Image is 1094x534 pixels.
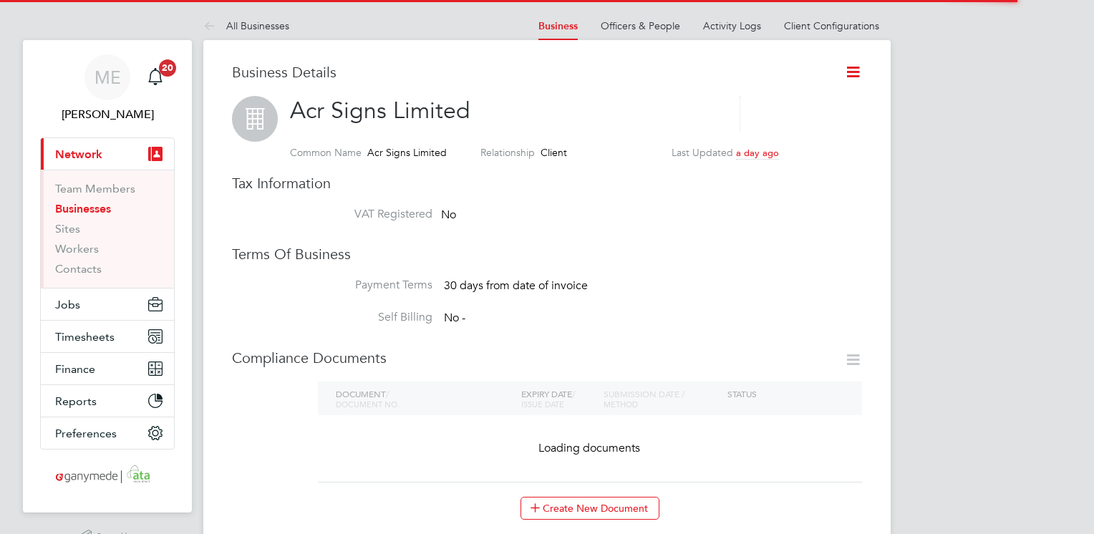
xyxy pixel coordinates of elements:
[232,174,862,193] h3: Tax Information
[55,222,80,236] a: Sites
[40,106,175,123] span: Mia Eckersley
[441,208,456,222] span: No
[40,464,175,487] a: Go to home page
[289,207,432,222] label: VAT Registered
[289,310,432,325] label: Self Billing
[55,394,97,408] span: Reports
[41,385,174,417] button: Reports
[460,278,510,293] span: days from
[55,362,95,376] span: Finance
[289,278,432,293] label: Payment Terms
[141,54,170,100] a: 20
[538,20,578,32] a: Business
[55,182,135,195] a: Team Members
[41,170,174,288] div: Network
[55,262,102,276] a: Contacts
[23,40,192,513] nav: Main navigation
[784,19,879,32] a: Client Configurations
[40,54,175,123] a: ME[PERSON_NAME]
[95,68,121,87] span: ME
[41,353,174,384] button: Finance
[444,278,457,293] span: 30
[52,464,164,487] img: ganymedesolutions-logo-retina.png
[232,63,833,82] h3: Business Details
[290,146,362,159] label: Common Name
[521,497,659,520] button: Create New Document
[480,146,535,159] label: Relationship
[55,330,115,344] span: Timesheets
[290,97,470,125] span: Acr Signs Limited
[41,138,174,170] button: Network
[672,146,733,159] label: Last Updated
[55,147,102,161] span: Network
[41,321,174,352] button: Timesheets
[736,147,779,159] span: a day ago
[232,349,862,367] h3: Compliance Documents
[601,19,680,32] a: Officers & People
[55,427,117,440] span: Preferences
[703,19,761,32] a: Activity Logs
[55,242,99,256] a: Workers
[367,146,447,159] span: Acr Signs Limited
[55,202,111,215] a: Businesses
[513,278,588,293] span: date of invoice
[203,19,289,32] a: All Businesses
[41,288,174,320] button: Jobs
[159,59,176,77] span: 20
[55,298,80,311] span: Jobs
[444,311,465,325] span: No -
[541,146,567,159] span: Client
[232,245,862,263] h3: Terms Of Business
[41,417,174,449] button: Preferences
